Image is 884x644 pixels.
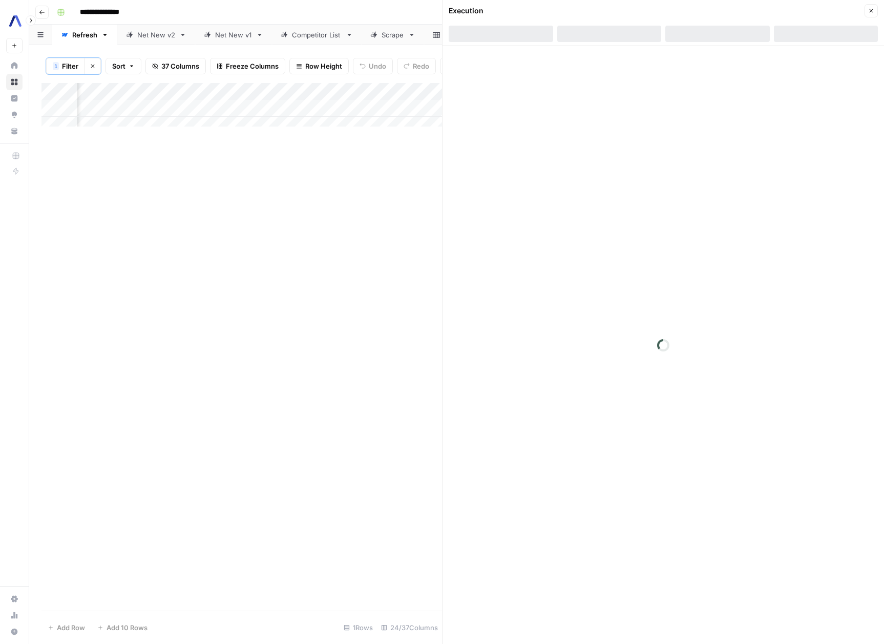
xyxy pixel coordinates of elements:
[6,123,23,139] a: Your Data
[289,58,349,74] button: Row Height
[340,619,377,636] div: 1 Rows
[41,619,91,636] button: Add Row
[6,607,23,624] a: Usage
[6,90,23,107] a: Insights
[46,58,85,74] button: 1Filter
[54,62,57,70] span: 1
[53,62,59,70] div: 1
[382,30,404,40] div: Scrape
[353,58,393,74] button: Undo
[226,61,279,71] span: Freeze Columns
[215,30,252,40] div: Net New v1
[106,58,141,74] button: Sort
[449,6,483,16] div: Execution
[210,58,285,74] button: Freeze Columns
[112,61,125,71] span: Sort
[369,61,386,71] span: Undo
[117,25,195,45] a: Net New v2
[161,61,199,71] span: 37 Columns
[62,61,78,71] span: Filter
[195,25,272,45] a: Net New v1
[377,619,442,636] div: 24/37 Columns
[362,25,424,45] a: Scrape
[6,591,23,607] a: Settings
[6,74,23,90] a: Browse
[292,30,342,40] div: Competitor List
[413,61,429,71] span: Redo
[6,57,23,74] a: Home
[52,25,117,45] a: Refresh
[397,58,436,74] button: Redo
[6,624,23,640] button: Help + Support
[107,622,148,633] span: Add 10 Rows
[272,25,362,45] a: Competitor List
[57,622,85,633] span: Add Row
[137,30,175,40] div: Net New v2
[91,619,154,636] button: Add 10 Rows
[6,107,23,123] a: Opportunities
[305,61,342,71] span: Row Height
[424,25,487,45] a: Listicle
[72,30,97,40] div: Refresh
[145,58,206,74] button: 37 Columns
[6,8,23,34] button: Workspace: AssemblyAI
[6,12,25,30] img: AssemblyAI Logo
